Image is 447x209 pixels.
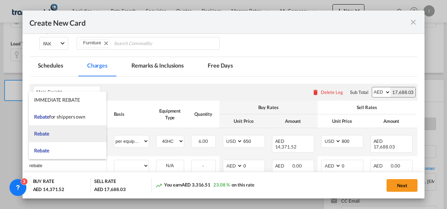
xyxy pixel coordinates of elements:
span: 6.00 [199,138,208,144]
span: Furniture [83,40,101,45]
md-input-container: rebate [26,160,106,171]
div: Sub Total [350,89,368,95]
span: Rebate [34,147,49,153]
label: Cargo Type [39,28,61,34]
span: IMMEDIATE REBATE [34,97,80,103]
button: Remove Furniture [100,39,110,46]
md-icon: icon-delete [312,89,319,96]
md-dialog: Create New Card ... [22,11,425,199]
div: 17,688.03 [390,87,415,97]
md-tab-item: Schedules [30,57,72,76]
span: 17,688.03 [374,144,395,150]
th: Comments [416,101,444,128]
md-pagination-wrapper: Use the left and right arrow keys to navigate between tabs [30,57,249,76]
span: AED 3,316.51 [182,182,210,188]
md-chips-wrap: Chips container. Use arrow keys to select chips. [77,37,220,50]
div: Sell Rates [321,104,413,110]
div: Create New Card [30,18,409,26]
span: 23.08 % [213,182,230,188]
input: 0 [243,160,265,171]
input: Chips input. [114,38,178,49]
div: Buy Rates [223,104,314,110]
span: AED [374,163,390,169]
div: Equipment Type [156,108,184,120]
span: Rebate [34,131,49,137]
input: 0 [341,160,363,171]
span: 0.00 [391,163,400,169]
input: 650 [243,135,265,146]
span: - [202,163,204,169]
div: N/A [156,160,184,171]
div: AED 14,371.52 [33,186,65,192]
button: Delete Leg [312,89,343,95]
label: Commodity [76,28,99,34]
span: AED [275,163,292,169]
div: Furniture. Press delete to remove this chip. [83,39,103,46]
div: SELL RATE [94,178,116,186]
span: 14,371.52 [275,144,297,150]
th: Amount [367,114,416,128]
input: Charge Name [30,160,106,171]
md-tab-item: Free Days [199,57,241,76]
th: Unit Price [318,114,367,128]
span: Rebate [34,114,49,120]
md-icon: icon-trending-up [155,182,162,189]
div: You earn on this rate [155,182,254,189]
md-tab-item: Remarks & Inclusions [123,57,192,76]
div: Quantity [191,111,216,117]
div: Basis [114,111,149,117]
md-tab-item: Charges [79,57,116,76]
div: AED 17,688.03 [94,186,126,192]
button: Next [387,179,417,192]
th: Amount [268,114,318,128]
span: Rebate for shippers own [34,114,85,120]
span: AED [374,138,390,144]
div: BUY RATE [33,178,54,186]
select: per equipment [114,135,149,147]
input: 800 [341,135,363,146]
span: 0.00 [292,163,302,169]
div: Delete Leg [321,89,343,95]
div: FAK [43,41,52,46]
span: AED [275,138,292,144]
md-icon: icon-close fg-AAA8AD m-0 pointer [409,18,417,26]
th: Unit Price [219,114,268,128]
input: Leg Name [37,87,100,97]
md-select: Select Cargo type: FAK [39,37,68,50]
